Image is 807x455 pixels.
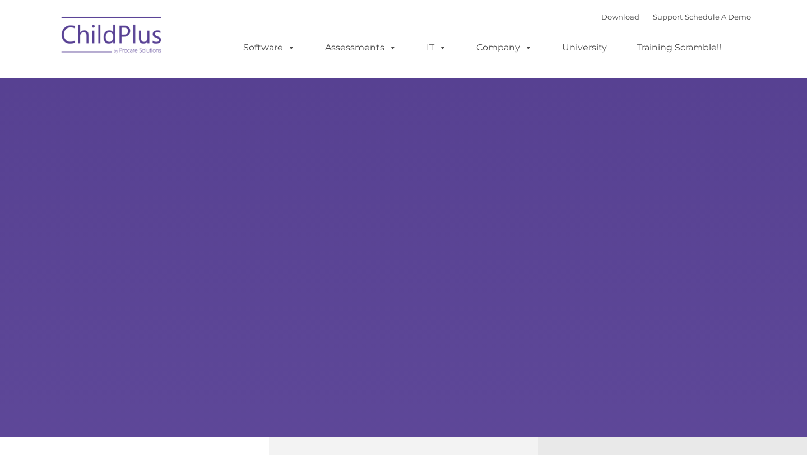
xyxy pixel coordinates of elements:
[415,36,458,59] a: IT
[56,9,168,65] img: ChildPlus by Procare Solutions
[625,36,732,59] a: Training Scramble!!
[465,36,544,59] a: Company
[601,12,751,21] font: |
[232,36,307,59] a: Software
[601,12,639,21] a: Download
[653,12,683,21] a: Support
[551,36,618,59] a: University
[314,36,408,59] a: Assessments
[685,12,751,21] a: Schedule A Demo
